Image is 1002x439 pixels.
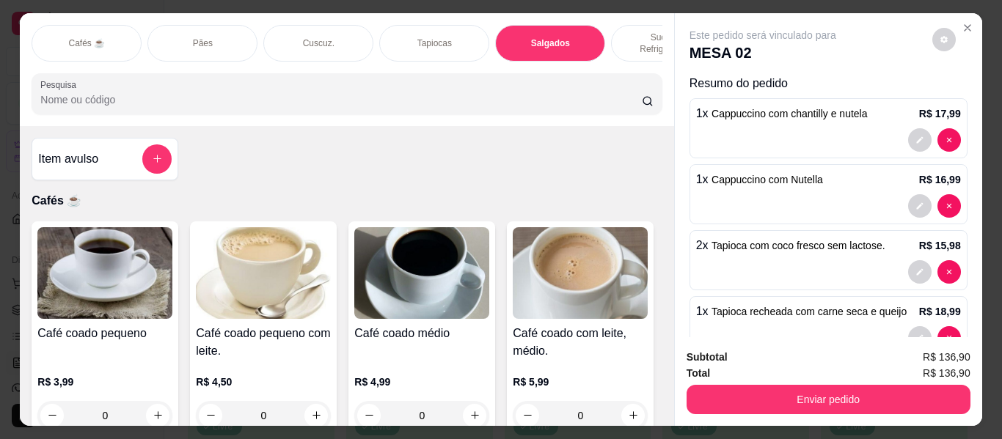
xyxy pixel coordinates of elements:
span: R$ 136,90 [923,365,970,381]
h4: Café coado pequeno com leite. [196,325,331,360]
button: decrease-product-quantity [908,260,932,284]
button: decrease-product-quantity [932,28,956,51]
p: R$ 3,99 [37,375,172,389]
button: decrease-product-quantity [937,128,961,152]
button: decrease-product-quantity [516,404,539,427]
img: product-image [354,227,489,319]
p: Pães [193,37,213,49]
p: R$ 18,99 [919,304,961,319]
p: 1 x [696,303,907,320]
p: R$ 5,99 [513,375,648,389]
h4: Café coado médio [354,325,489,342]
img: product-image [196,227,331,319]
p: 1 x [696,171,823,188]
button: decrease-product-quantity [908,194,932,218]
p: Resumo do pedido [690,75,968,92]
p: R$ 4,50 [196,375,331,389]
button: decrease-product-quantity [937,260,961,284]
button: decrease-product-quantity [908,128,932,152]
button: increase-product-quantity [463,404,486,427]
strong: Subtotal [687,351,728,363]
p: Tapiocas [417,37,452,49]
p: Salgados [531,37,570,49]
button: add-separate-item [142,144,172,174]
p: R$ 17,99 [919,106,961,121]
button: decrease-product-quantity [937,326,961,350]
button: Enviar pedido [687,385,970,414]
p: R$ 16,99 [919,172,961,187]
button: Close [956,16,979,40]
label: Pesquisa [40,78,81,91]
p: MESA 02 [690,43,836,63]
h4: Café coado com leite, médio. [513,325,648,360]
span: Tapioca recheada com carne seca e queijo [712,306,907,317]
p: Cafés ☕ [32,192,662,210]
p: Este pedido será vinculado para [690,28,836,43]
img: product-image [513,227,648,319]
p: R$ 4,99 [354,375,489,389]
button: decrease-product-quantity [40,404,64,427]
button: decrease-product-quantity [199,404,222,427]
button: increase-product-quantity [146,404,169,427]
p: R$ 15,98 [919,238,961,253]
h4: Item avulso [38,150,98,168]
p: Cafés ☕ [68,37,105,49]
p: 1 x [696,105,868,122]
button: decrease-product-quantity [937,194,961,218]
input: Pesquisa [40,92,642,107]
p: Sucos e Refrigerantes [623,32,709,55]
img: product-image [37,227,172,319]
span: R$ 136,90 [923,349,970,365]
span: Cappuccino com chantilly e nutela [712,108,867,119]
p: 2 x [696,237,885,254]
button: increase-product-quantity [304,404,328,427]
button: decrease-product-quantity [908,326,932,350]
button: decrease-product-quantity [357,404,381,427]
span: Cappuccino com Nutella [712,174,823,185]
button: increase-product-quantity [621,404,645,427]
p: Cuscuz. [303,37,334,49]
strong: Total [687,367,710,379]
h4: Café coado pequeno [37,325,172,342]
span: Tapioca com coco fresco sem lactose. [712,240,885,251]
